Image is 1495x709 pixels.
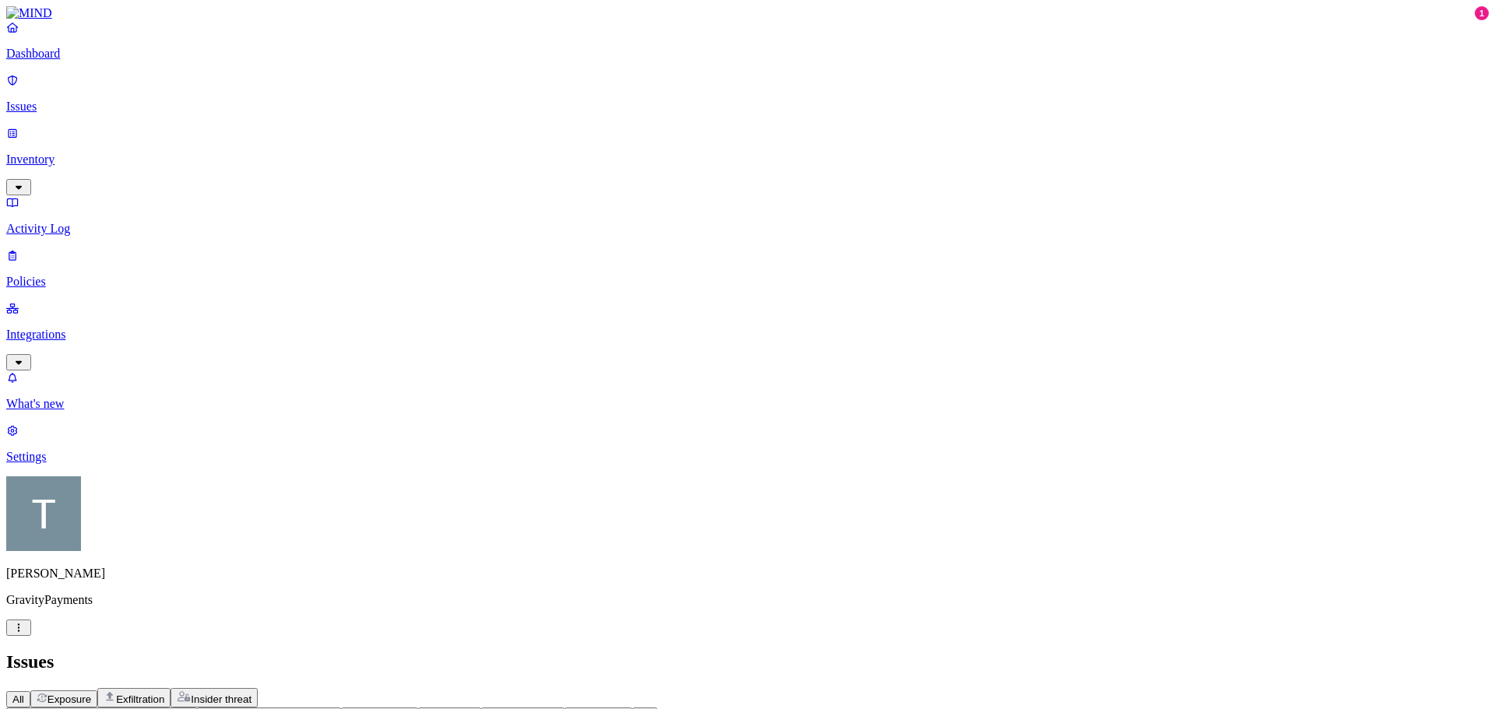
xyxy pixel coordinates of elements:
h2: Issues [6,651,1489,672]
span: Exfiltration [116,693,164,705]
a: Policies [6,248,1489,289]
a: Activity Log [6,195,1489,236]
div: 1 [1475,6,1489,20]
p: What's new [6,397,1489,411]
img: Tim Rasmussen [6,476,81,551]
a: MIND [6,6,1489,20]
span: All [12,693,24,705]
p: Settings [6,450,1489,464]
span: Exposure [47,693,91,705]
p: Issues [6,100,1489,114]
p: Inventory [6,153,1489,167]
a: Settings [6,423,1489,464]
p: Integrations [6,328,1489,342]
a: Dashboard [6,20,1489,61]
p: [PERSON_NAME] [6,567,1489,581]
a: What's new [6,370,1489,411]
span: Insider threat [191,693,252,705]
p: Dashboard [6,47,1489,61]
p: GravityPayments [6,593,1489,607]
img: MIND [6,6,52,20]
p: Activity Log [6,222,1489,236]
p: Policies [6,275,1489,289]
a: Inventory [6,126,1489,193]
a: Integrations [6,301,1489,368]
a: Issues [6,73,1489,114]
